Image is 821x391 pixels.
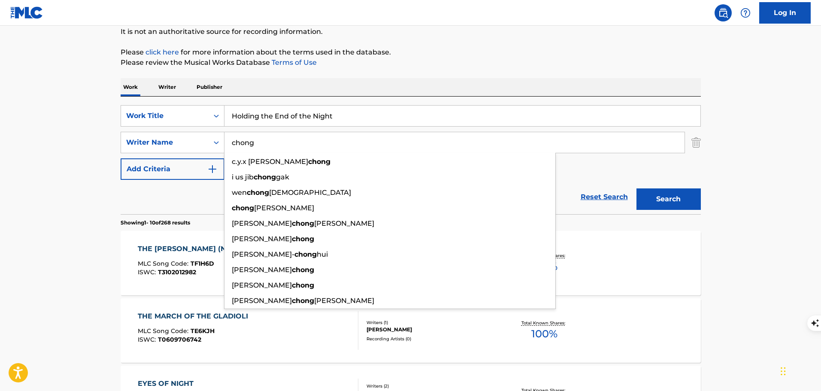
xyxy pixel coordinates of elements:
[138,379,215,389] div: EYES OF NIGHT
[636,188,701,210] button: Search
[126,111,203,121] div: Work Title
[292,266,314,274] strong: chong
[367,319,496,326] div: Writers ( 1 )
[367,336,496,342] div: Recording Artists ( 0 )
[314,297,374,305] span: [PERSON_NAME]
[691,132,701,153] img: Delete Criterion
[232,188,247,197] span: wen
[138,327,191,335] span: MLC Song Code :
[145,48,179,56] a: click here
[138,336,158,343] span: ISWC :
[138,260,191,267] span: MLC Song Code :
[759,2,811,24] a: Log In
[232,235,292,243] span: [PERSON_NAME]
[121,158,224,180] button: Add Criteria
[292,281,314,289] strong: chong
[247,188,269,197] strong: chong
[138,244,250,254] div: THE [PERSON_NAME] (NIGHT)
[367,326,496,333] div: [PERSON_NAME]
[207,164,218,174] img: 9d2ae6d4665cec9f34b9.svg
[232,250,294,258] span: [PERSON_NAME]-
[740,8,751,18] img: help
[718,8,728,18] img: search
[778,350,821,391] iframe: Chat Widget
[121,298,701,363] a: THE MARCH OF THE GLADIOLIMLC Song Code:TE6KJHISWC:T0609706742Writers (1)[PERSON_NAME]Recording Ar...
[781,358,786,384] div: Drag
[270,58,317,67] a: Terms of Use
[10,6,43,19] img: MLC Logo
[121,219,190,227] p: Showing 1 - 10 of 268 results
[121,27,701,37] p: It is not an authoritative source for recording information.
[269,188,351,197] span: [DEMOGRAPHIC_DATA]
[232,158,308,166] span: c.y.x [PERSON_NAME]
[232,204,254,212] strong: chong
[232,297,292,305] span: [PERSON_NAME]
[531,326,557,342] span: 100 %
[191,327,215,335] span: TE6KJH
[254,204,314,212] span: [PERSON_NAME]
[367,383,496,389] div: Writers ( 2 )
[158,268,196,276] span: T3102012982
[138,268,158,276] span: ISWC :
[292,235,314,243] strong: chong
[156,78,179,96] p: Writer
[138,311,252,321] div: THE MARCH OF THE GLADIOLI
[232,173,254,181] span: i us jib
[158,336,201,343] span: T0609706742
[292,219,314,227] strong: chong
[521,320,567,326] p: Total Known Shares:
[121,47,701,58] p: Please for more information about the terms used in the database.
[737,4,754,21] div: Help
[254,173,276,181] strong: chong
[317,250,328,258] span: hui
[314,219,374,227] span: [PERSON_NAME]
[121,105,701,214] form: Search Form
[232,266,292,274] span: [PERSON_NAME]
[715,4,732,21] a: Public Search
[232,219,292,227] span: [PERSON_NAME]
[194,78,225,96] p: Publisher
[276,173,289,181] span: gak
[121,58,701,68] p: Please review the Musical Works Database
[232,281,292,289] span: [PERSON_NAME]
[121,231,701,295] a: THE [PERSON_NAME] (NIGHT)MLC Song Code:TF1H6DISWC:T3102012982Writers (1)[PERSON_NAME]Recording Ar...
[191,260,214,267] span: TF1H6D
[126,137,203,148] div: Writer Name
[576,188,632,206] a: Reset Search
[294,250,317,258] strong: chong
[292,297,314,305] strong: chong
[308,158,330,166] strong: chong
[121,78,140,96] p: Work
